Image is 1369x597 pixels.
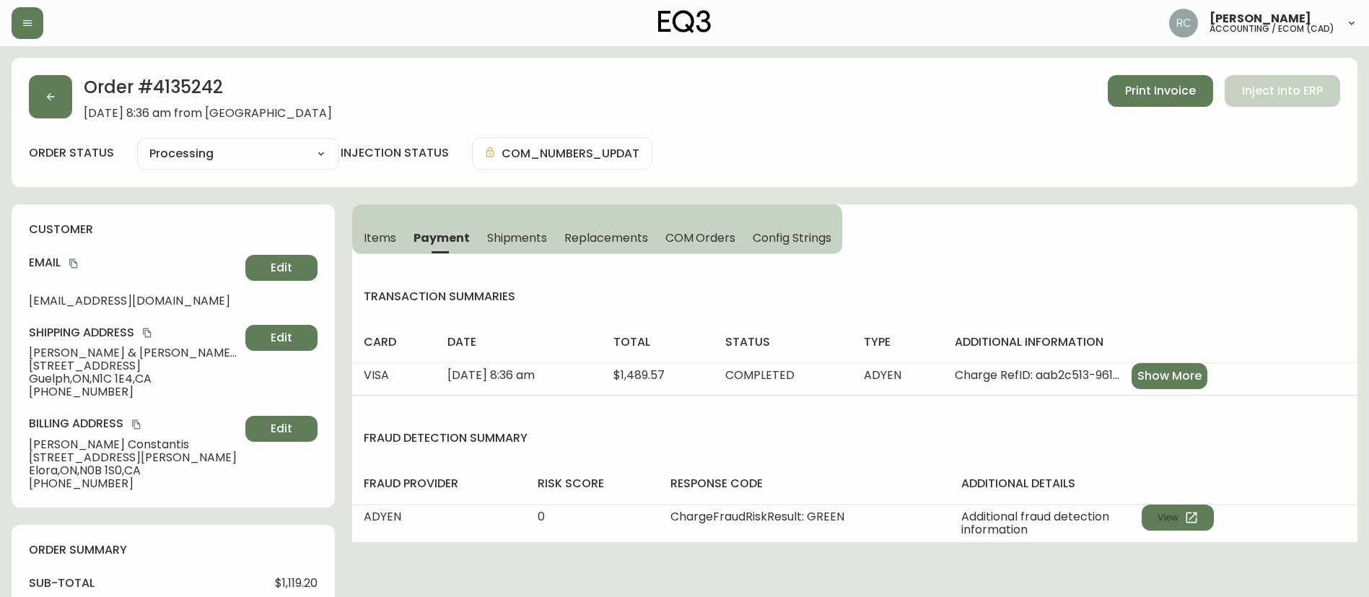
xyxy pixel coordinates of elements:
[364,367,389,383] span: VISA
[129,417,144,432] button: copy
[364,334,424,350] h4: card
[29,359,240,372] span: [STREET_ADDRESS]
[414,230,470,245] span: Payment
[665,230,736,245] span: COM Orders
[29,222,318,238] h4: customer
[29,477,240,490] span: [PHONE_NUMBER]
[1132,363,1207,389] button: Show More
[864,334,932,350] h4: type
[725,367,795,383] span: COMPLETED
[487,230,548,245] span: Shipments
[961,476,1346,492] h4: additional details
[29,295,240,308] span: [EMAIL_ADDRESS][DOMAIN_NAME]
[564,230,647,245] span: Replacements
[364,508,401,525] span: ADYEN
[352,430,1357,446] h4: fraud detection summary
[271,421,292,437] span: Edit
[613,367,665,383] span: $1,489.57
[1137,368,1202,384] span: Show More
[1108,75,1213,107] button: Print Invoice
[84,107,332,120] span: [DATE] 8:36 am from [GEOGRAPHIC_DATA]
[613,334,702,350] h4: total
[29,438,240,451] span: [PERSON_NAME] Constantis
[753,230,831,245] span: Config Strings
[245,416,318,442] button: Edit
[140,326,154,340] button: copy
[29,464,240,477] span: Elora , ON , N0B 1S0 , CA
[29,575,95,591] h4: sub-total
[955,369,1126,382] span: Charge RefID: aab2c513-9618-4eaa-bf59-986e15fd2f17
[29,255,240,271] h4: Email
[29,372,240,385] span: Guelph , ON , N1C 1E4 , CA
[271,330,292,346] span: Edit
[245,325,318,351] button: Edit
[538,508,545,525] span: 0
[955,334,1346,350] h4: additional information
[84,75,332,107] h2: Order # 4135242
[275,577,318,590] span: $1,119.20
[29,347,240,359] span: [PERSON_NAME] & [PERSON_NAME] Wakefield
[864,367,901,383] span: ADYEN
[447,334,590,350] h4: date
[271,260,292,276] span: Edit
[447,367,535,383] span: [DATE] 8:36 am
[341,145,449,161] h4: injection status
[725,334,841,350] h4: status
[29,385,240,398] span: [PHONE_NUMBER]
[658,10,712,33] img: logo
[670,476,939,492] h4: response code
[1125,83,1196,99] span: Print Invoice
[29,145,114,161] label: order status
[1169,9,1198,38] img: f4ba4e02bd060be8f1386e3ca455bd0e
[29,416,240,432] h4: Billing Address
[364,476,515,492] h4: fraud provider
[1210,13,1311,25] span: [PERSON_NAME]
[364,230,396,245] span: Items
[66,256,81,271] button: copy
[1210,25,1334,33] h5: accounting / ecom (cad)
[1142,505,1214,531] button: View
[352,289,1357,305] h4: transaction summaries
[29,325,240,341] h4: Shipping Address
[245,255,318,281] button: Edit
[670,508,844,525] span: ChargeFraudRiskResult: GREEN
[29,451,240,464] span: [STREET_ADDRESS][PERSON_NAME]
[961,510,1142,536] span: Additional fraud detection information
[29,542,318,558] h4: order summary
[538,476,647,492] h4: risk score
